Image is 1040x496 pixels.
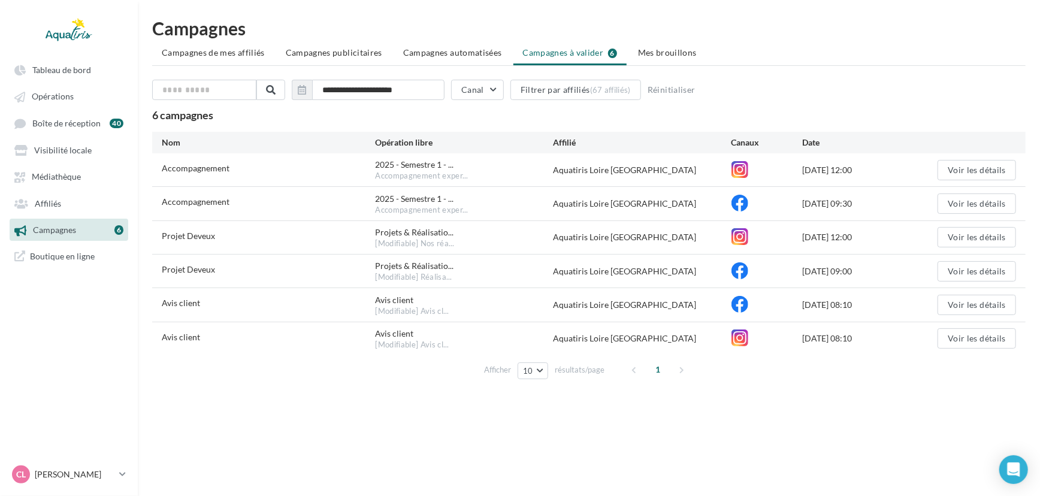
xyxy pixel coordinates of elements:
a: Campagnes 6 [7,219,131,240]
div: [DATE] 09:30 [802,198,909,210]
div: 6 [114,225,123,235]
a: 6 [114,223,123,237]
span: [Modifiable] Nos réa... [376,238,455,249]
a: Boîte de réception 40 [7,112,131,134]
div: Avis client [376,328,414,340]
button: Réinitialiser [643,83,700,97]
div: [DATE] 08:10 [802,332,909,344]
div: Aquatiris Loire [GEOGRAPHIC_DATA] [554,265,731,277]
span: Tableau de bord [32,65,91,75]
button: Voir les détails [938,160,1016,180]
span: Projet Deveux [162,264,215,274]
span: [Modifiable] Réalisa... [376,272,452,283]
span: Campagnes [33,225,76,235]
div: Aquatiris Loire [GEOGRAPHIC_DATA] [554,332,731,344]
div: Canaux [731,137,803,149]
span: 2025 - Semestre 1 - ... [376,193,454,205]
span: Boutique en ligne [30,250,95,262]
span: résultats/page [555,364,604,376]
span: Accompagnement [162,163,229,173]
span: [Modifiable] Avis cl... [376,306,449,317]
span: 2025 - Semestre 1 - ... [376,159,454,171]
span: 6 campagnes [152,108,213,122]
button: Voir les détails [938,261,1016,282]
span: 10 [523,366,533,376]
div: (67 affiliés) [590,85,631,95]
div: Aquatiris Loire [GEOGRAPHIC_DATA] [554,299,731,311]
div: Date [802,137,909,149]
span: Campagnes publicitaires [286,47,382,58]
span: [Modifiable] Avis cl... [376,340,449,350]
div: Open Intercom Messenger [999,455,1028,484]
span: Campagnes automatisées [403,47,502,58]
span: Campagnes de mes affiliés [162,47,265,58]
a: Médiathèque [7,165,131,187]
a: Boutique en ligne [7,246,131,267]
div: [DATE] 09:00 [802,265,909,277]
a: CL [PERSON_NAME] [10,463,128,486]
span: Projet Deveux [162,231,215,241]
span: Afficher [484,364,511,376]
button: Voir les détails [938,295,1016,315]
div: [DATE] 12:00 [802,164,909,176]
a: Tableau de bord [7,59,131,80]
p: [PERSON_NAME] [35,468,114,480]
div: Aquatiris Loire [GEOGRAPHIC_DATA] [554,164,731,176]
div: 40 [110,119,123,128]
div: Opération libre [376,137,554,149]
span: Accompagnement exper... [376,205,468,216]
button: Canal [451,80,504,100]
a: Opérations [7,85,131,107]
div: Aquatiris Loire [GEOGRAPHIC_DATA] [554,198,731,210]
span: Opérations [32,92,74,102]
button: Voir les détails [938,328,1016,349]
div: [DATE] 12:00 [802,231,909,243]
span: CL [16,468,26,480]
button: Voir les détails [938,193,1016,214]
span: Projets & Réalisatio... [376,260,454,272]
div: Nom [162,137,376,149]
span: Accompagnement [162,196,229,207]
div: Avis client [376,294,414,306]
span: Accompagnement exper... [376,171,468,182]
button: Voir les détails [938,227,1016,247]
span: Médiathèque [32,172,81,182]
span: Boîte de réception [32,118,101,128]
span: Affiliés [35,198,61,208]
span: Avis client [162,298,200,308]
span: Visibilité locale [34,145,92,155]
span: Mes brouillons [638,47,697,58]
h1: Campagnes [152,19,1026,37]
span: 1 [649,360,668,379]
button: 10 [518,362,548,379]
span: Avis client [162,332,200,342]
div: Aquatiris Loire [GEOGRAPHIC_DATA] [554,231,731,243]
a: Visibilité locale [7,139,131,161]
span: Projets & Réalisatio... [376,226,454,238]
div: Affilié [554,137,731,149]
div: [DATE] 08:10 [802,299,909,311]
button: Filtrer par affiliés(67 affiliés) [510,80,641,100]
a: Affiliés [7,192,131,214]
